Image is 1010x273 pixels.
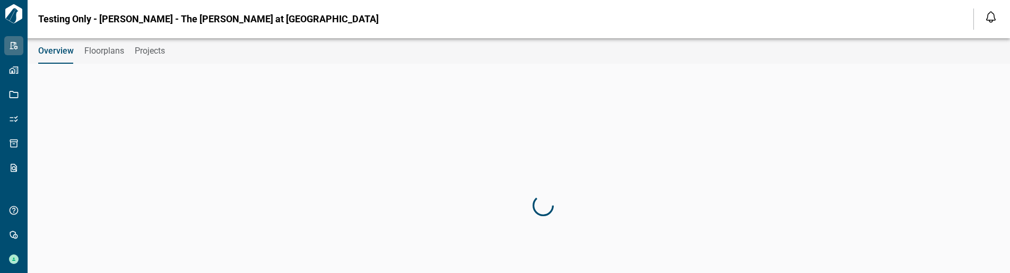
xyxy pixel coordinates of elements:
span: Testing Only - [PERSON_NAME] - The [PERSON_NAME] at [GEOGRAPHIC_DATA] [38,14,379,24]
span: Overview [38,46,74,56]
div: base tabs [28,38,1010,64]
button: Open notification feed [982,8,999,25]
span: Projects [135,46,165,56]
span: Floorplans [84,46,124,56]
